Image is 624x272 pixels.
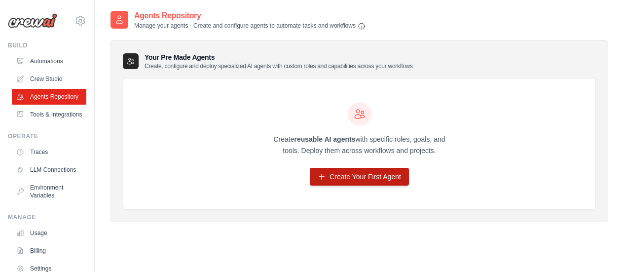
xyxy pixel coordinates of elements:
[8,213,86,221] div: Manage
[310,168,409,186] a: Create Your First Agent
[12,225,86,241] a: Usage
[134,22,366,30] p: Manage your agents - Create and configure agents to automate tasks and workflows
[12,243,86,259] a: Billing
[12,180,86,203] a: Environment Variables
[8,132,86,140] div: Operate
[8,13,57,28] img: Logo
[12,144,86,160] a: Traces
[265,134,454,156] p: Create with specific roles, goals, and tools. Deploy them across workflows and projects.
[294,135,355,143] strong: reusable AI agents
[145,52,413,70] h3: Your Pre Made Agents
[134,10,366,22] h2: Agents Repository
[145,62,413,70] p: Create, configure and deploy specialized AI agents with custom roles and capabilities across your...
[12,89,86,105] a: Agents Repository
[12,162,86,178] a: LLM Connections
[12,107,86,122] a: Tools & Integrations
[8,41,86,49] div: Build
[12,71,86,87] a: Crew Studio
[12,53,86,69] a: Automations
